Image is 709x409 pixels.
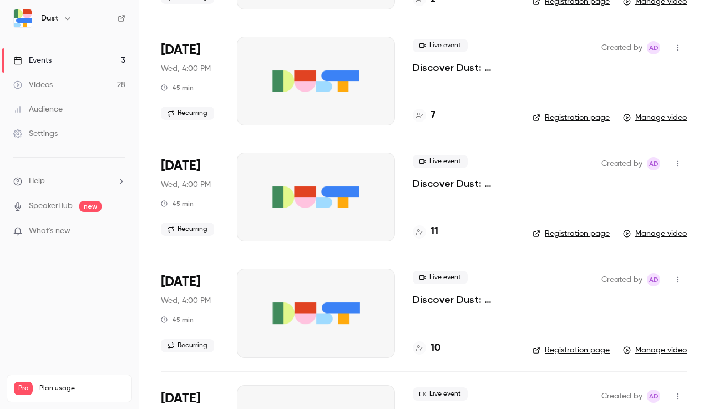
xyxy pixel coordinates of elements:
span: [DATE] [161,390,200,407]
span: Recurring [161,223,214,236]
span: Live event [413,271,468,284]
span: AD [649,41,659,54]
a: Registration page [533,228,610,239]
a: Registration page [533,345,610,356]
img: Dust [14,9,32,27]
span: Wed, 4:00 PM [161,63,211,74]
span: Wed, 4:00 PM [161,295,211,306]
a: 10 [413,341,440,356]
div: Events [13,55,52,66]
a: Manage video [623,228,687,239]
a: 11 [413,224,438,239]
h4: 11 [431,224,438,239]
h4: 10 [431,341,440,356]
span: Alban Dumouilla [647,157,660,170]
span: What's new [29,225,70,237]
a: Discover Dust: Demos and Q&A [413,61,515,74]
span: Alban Dumouilla [647,41,660,54]
span: Recurring [161,107,214,120]
h4: 7 [431,108,435,123]
div: Aug 6 Wed, 4:00 PM (Europe/Paris) [161,269,219,357]
span: Wed, 4:00 PM [161,179,211,190]
span: Recurring [161,339,214,352]
div: 45 min [161,83,194,92]
iframe: Noticeable Trigger [112,226,125,236]
a: Manage video [623,112,687,123]
div: 45 min [161,199,194,208]
span: [DATE] [161,157,200,175]
div: Aug 20 Wed, 4:00 PM (Europe/Paris) [161,153,219,241]
span: Live event [413,387,468,401]
span: AD [649,273,659,286]
a: Registration page [533,112,610,123]
span: Created by [601,390,642,403]
div: Videos [13,79,53,90]
span: AD [649,157,659,170]
span: Plan usage [39,384,125,393]
a: Discover Dust: Demos and Q&A [413,293,515,306]
span: new [79,201,102,212]
span: AD [649,390,659,403]
a: 7 [413,108,435,123]
span: Pro [14,382,33,395]
span: [DATE] [161,273,200,291]
a: Discover Dust: Demos and Q&A [413,177,515,190]
div: 45 min [161,315,194,324]
span: Alban Dumouilla [647,273,660,286]
span: [DATE] [161,41,200,59]
span: Help [29,175,45,187]
span: Created by [601,157,642,170]
a: SpeakerHub [29,200,73,212]
a: Manage video [623,345,687,356]
li: help-dropdown-opener [13,175,125,187]
div: Audience [13,104,63,115]
h6: Dust [41,13,59,24]
div: Settings [13,128,58,139]
span: Live event [413,155,468,168]
div: Sep 3 Wed, 4:00 PM (Europe/Paris) [161,37,219,125]
span: Alban Dumouilla [647,390,660,403]
span: Created by [601,273,642,286]
span: Created by [601,41,642,54]
span: Live event [413,39,468,52]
